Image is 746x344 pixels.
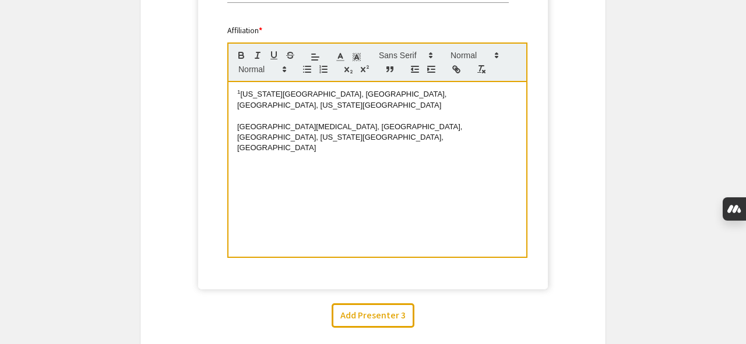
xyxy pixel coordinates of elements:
[237,88,240,95] sup: 1
[237,90,449,109] span: [US_STATE][GEOGRAPHIC_DATA], [GEOGRAPHIC_DATA], [GEOGRAPHIC_DATA], [US_STATE][GEOGRAPHIC_DATA]
[237,122,465,153] span: [GEOGRAPHIC_DATA][MEDICAL_DATA], [GEOGRAPHIC_DATA], [GEOGRAPHIC_DATA], [US_STATE][GEOGRAPHIC_DATA...
[227,25,262,36] mat-label: Affiliation
[332,303,414,328] button: Add Presenter 3
[9,292,50,335] iframe: Chat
